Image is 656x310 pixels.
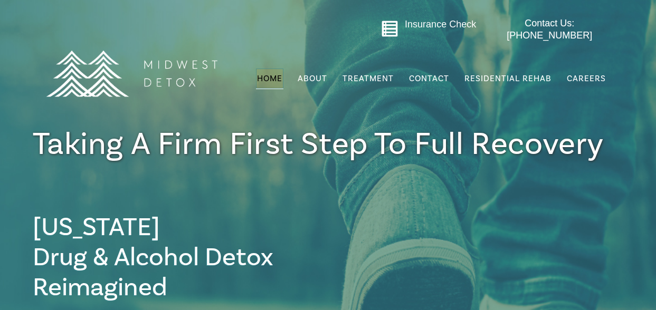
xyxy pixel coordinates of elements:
a: Go to midwestdetox.com/message-form-page/ [381,20,398,41]
a: Contact Us: [PHONE_NUMBER] [486,17,613,42]
a: Home [256,69,283,89]
span: Home [257,73,282,84]
span: Residential Rehab [464,73,552,84]
a: Contact [408,69,450,89]
span: About [298,74,327,83]
a: Treatment [341,69,395,89]
span: Contact Us: [PHONE_NUMBER] [507,18,592,41]
span: Treatment [343,74,394,83]
a: Insurance Check [405,19,476,30]
span: Contact [409,74,449,83]
a: Residential Rehab [463,69,553,89]
span: Careers [567,73,606,84]
img: MD Logo Horitzontal white-01 (1) (1) [39,27,224,120]
a: Careers [566,69,607,89]
a: About [297,69,328,89]
span: [US_STATE] Drug & Alcohol Detox Reimagined [33,211,273,304]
